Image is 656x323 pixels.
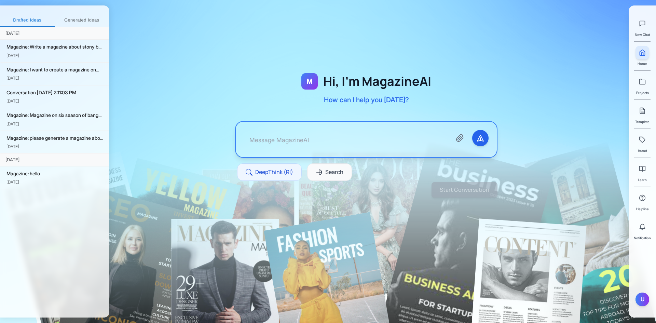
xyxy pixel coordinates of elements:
div: Magazine: please generate a magazine abo... [6,134,104,142]
span: M [306,77,313,86]
div: Conversation [DATE] 2:11:03 PM [6,89,104,96]
span: DeepThink (RI) [255,168,293,177]
button: Search [307,163,352,181]
h1: Hi, I'm MagazineAI [323,75,431,88]
div: Magazine: Magazine on six season of bang... [6,111,104,119]
button: Send message [472,130,489,146]
div: [DATE] [6,179,104,185]
span: Search [325,168,343,177]
div: [DATE] [6,121,104,127]
span: Template [635,119,650,124]
button: U [635,293,649,306]
span: Learn [638,177,647,183]
button: Attach files [452,130,468,146]
div: [DATE] [6,75,104,81]
p: How can I help you [DATE]? [324,95,409,105]
span: Notification [634,235,651,241]
button: DeepThink (RI) [237,163,302,181]
span: Home [638,61,647,66]
div: [DATE] [6,52,104,59]
div: Magazine: hello [6,170,104,177]
span: Helpline [636,206,649,212]
div: [DATE] [6,98,104,104]
div: Magazine: I want to create a magazine on... [6,66,104,73]
span: New Chat [635,32,650,37]
span: Projects [636,90,649,95]
span: Brand [638,148,647,153]
div: [DATE] [6,143,104,150]
button: Generated Ideas [55,14,109,27]
button: Start Conversation [432,182,497,198]
div: Magazine: Write a magazine about stony b... [6,43,104,51]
